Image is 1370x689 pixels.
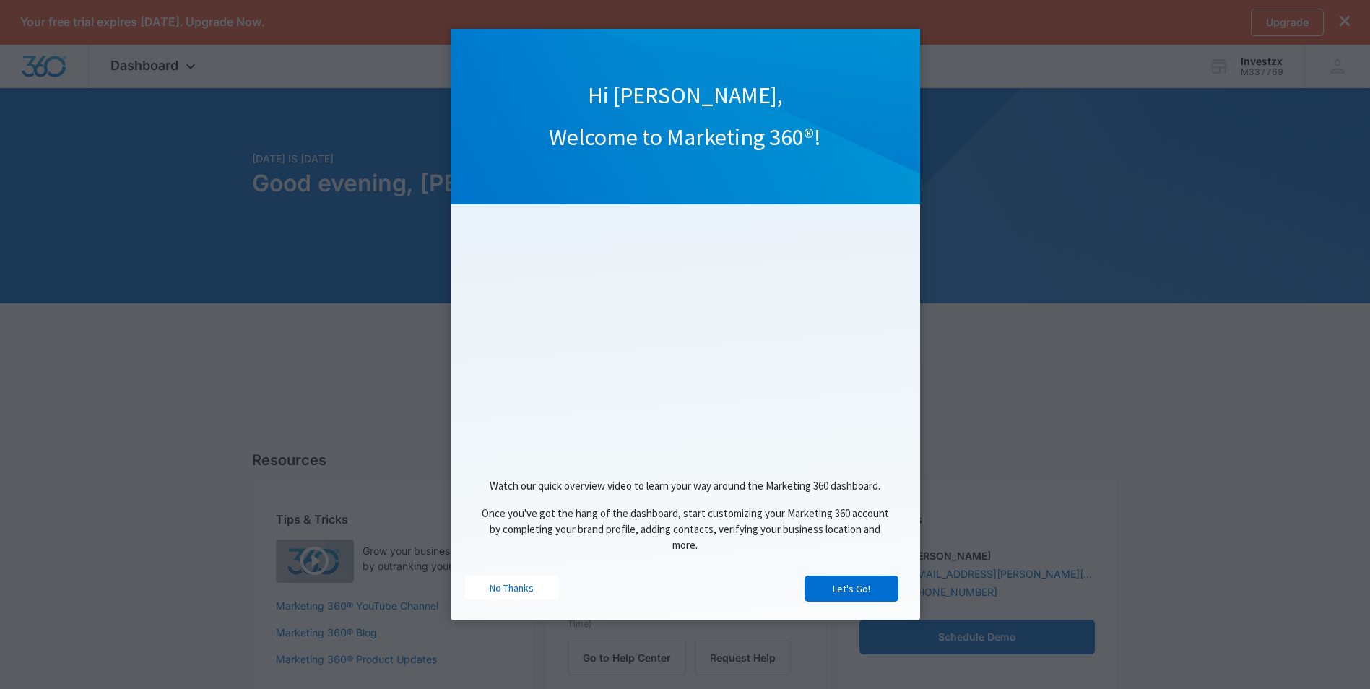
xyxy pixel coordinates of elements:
h1: Hi [PERSON_NAME], [451,81,920,111]
h1: Welcome to Marketing 360®! [451,123,920,153]
span: Watch our quick overview video to learn your way around the Marketing 360 dashboard. [490,479,880,493]
span: Once you've got the hang of the dashboard, start customizing your Marketing 360 account by comple... [482,506,889,552]
a: No Thanks [465,576,559,600]
a: Let's Go! [805,576,898,602]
